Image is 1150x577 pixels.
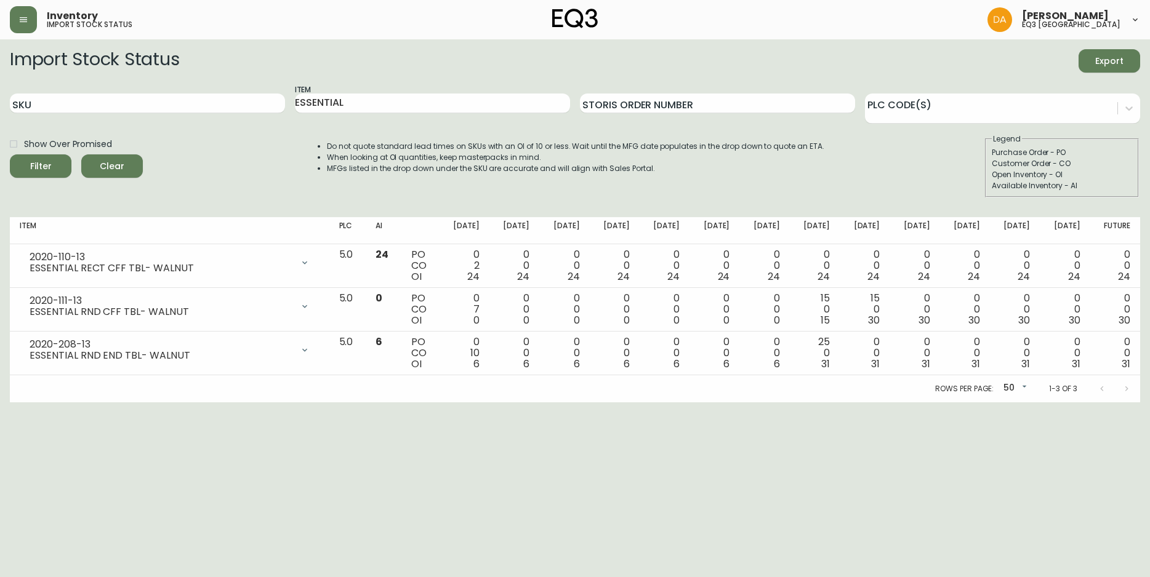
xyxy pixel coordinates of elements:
div: 0 0 [950,336,980,370]
div: 0 0 [1050,293,1080,326]
div: 0 0 [600,336,630,370]
div: ESSENTIAL RND CFF TBL- WALNUT [30,306,292,317]
div: 0 0 [549,336,579,370]
span: 24 [867,269,880,284]
li: Do not quote standard lead times on SKUs with an OI of 10 or less. Wait until the MFG date popula... [327,141,824,152]
div: 0 0 [499,336,529,370]
div: 0 0 [950,293,980,326]
span: Inventory [47,11,98,21]
span: 31 [1021,357,1030,371]
div: 0 0 [1000,293,1030,326]
div: 2020-110-13ESSENTIAL RECT CFF TBL- WALNUT [20,249,320,276]
span: 6 [473,357,480,371]
span: 24 [1068,269,1080,284]
div: 0 0 [899,336,930,370]
span: 0 [674,313,680,327]
div: 0 2 [449,249,480,282]
img: dd1a7e8db21a0ac8adbf82b84ca05374 [987,7,1012,32]
div: 2020-110-13 [30,252,292,263]
span: Export [1088,54,1130,69]
div: 0 0 [499,293,529,326]
div: 0 0 [1050,249,1080,282]
button: Export [1079,49,1140,73]
img: logo [552,9,598,28]
span: 24 [568,269,580,284]
div: 0 10 [449,336,480,370]
div: Customer Order - CO [992,158,1132,169]
p: 1-3 of 3 [1049,383,1077,394]
span: 24 [718,269,730,284]
span: 31 [821,357,830,371]
th: Item [10,217,329,244]
th: [DATE] [640,217,690,244]
div: 0 0 [600,293,630,326]
span: 6 [376,335,382,349]
div: 0 0 [699,249,730,282]
div: 2020-208-13ESSENTIAL RND END TBL- WALNUT [20,336,320,364]
th: [DATE] [790,217,840,244]
span: 30 [968,313,980,327]
span: 24 [467,269,480,284]
span: 0 [376,291,382,305]
div: 0 0 [699,336,730,370]
div: 0 0 [549,293,579,326]
span: 24 [818,269,830,284]
span: 0 [523,313,529,327]
legend: Legend [992,133,1022,145]
span: 0 [723,313,730,327]
div: 0 0 [850,336,880,370]
div: Purchase Order - PO [992,147,1132,158]
div: 2020-111-13ESSENTIAL RND CFF TBL- WALNUT [20,293,320,320]
div: Filter [30,159,52,174]
div: 0 0 [850,249,880,282]
span: 31 [1072,357,1080,371]
span: 30 [1069,313,1080,327]
button: Filter [10,154,71,178]
div: 0 0 [1000,336,1030,370]
div: 0 0 [649,293,680,326]
span: 24 [1118,269,1130,284]
div: 0 0 [950,249,980,282]
div: 15 0 [800,293,830,326]
span: 6 [774,357,780,371]
span: 24 [1018,269,1030,284]
span: 0 [624,313,630,327]
td: 5.0 [329,244,366,288]
th: [DATE] [990,217,1040,244]
div: 0 0 [749,336,779,370]
button: Clear [81,154,143,178]
li: When looking at OI quantities, keep masterpacks in mind. [327,152,824,163]
p: Rows per page: [935,383,994,394]
div: 0 0 [600,249,630,282]
span: 24 [918,269,930,284]
div: 0 0 [549,249,579,282]
span: 24 [968,269,980,284]
h5: eq3 [GEOGRAPHIC_DATA] [1022,21,1120,28]
span: 30 [919,313,930,327]
div: 0 0 [899,293,930,326]
div: 0 0 [749,293,779,326]
th: Future [1090,217,1140,244]
div: 2020-111-13 [30,295,292,306]
span: 30 [1119,313,1130,327]
div: Open Inventory - OI [992,169,1132,180]
div: ESSENTIAL RECT CFF TBL- WALNUT [30,263,292,274]
td: 5.0 [329,288,366,332]
th: [DATE] [440,217,489,244]
div: 0 0 [899,249,930,282]
h2: Import Stock Status [10,49,179,73]
div: 0 0 [1100,293,1130,326]
div: 0 0 [1050,336,1080,370]
span: OI [411,357,422,371]
span: 6 [723,357,730,371]
div: 50 [999,378,1029,399]
div: Available Inventory - AI [992,180,1132,191]
span: 31 [971,357,980,371]
th: [DATE] [690,217,739,244]
div: 15 0 [850,293,880,326]
span: Show Over Promised [24,138,112,151]
span: 31 [922,357,930,371]
th: [DATE] [890,217,939,244]
div: PO CO [411,336,430,370]
span: 0 [574,313,580,327]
